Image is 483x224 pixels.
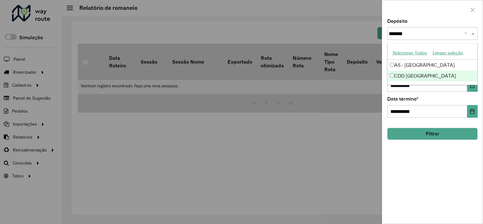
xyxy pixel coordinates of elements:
label: Data término [387,95,419,103]
button: Filtrar [387,128,478,140]
div: CDD [GEOGRAPHIC_DATA] [388,71,477,81]
span: Clear all [464,30,470,37]
button: Choose Date [467,79,478,92]
div: AS - [GEOGRAPHIC_DATA] [388,60,477,71]
button: Limpar seleção [430,48,466,58]
button: Choose Date [467,105,478,118]
ng-dropdown-panel: Options list [387,43,478,85]
button: Selecionar Todos [390,48,430,58]
label: Depósito [387,17,407,25]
